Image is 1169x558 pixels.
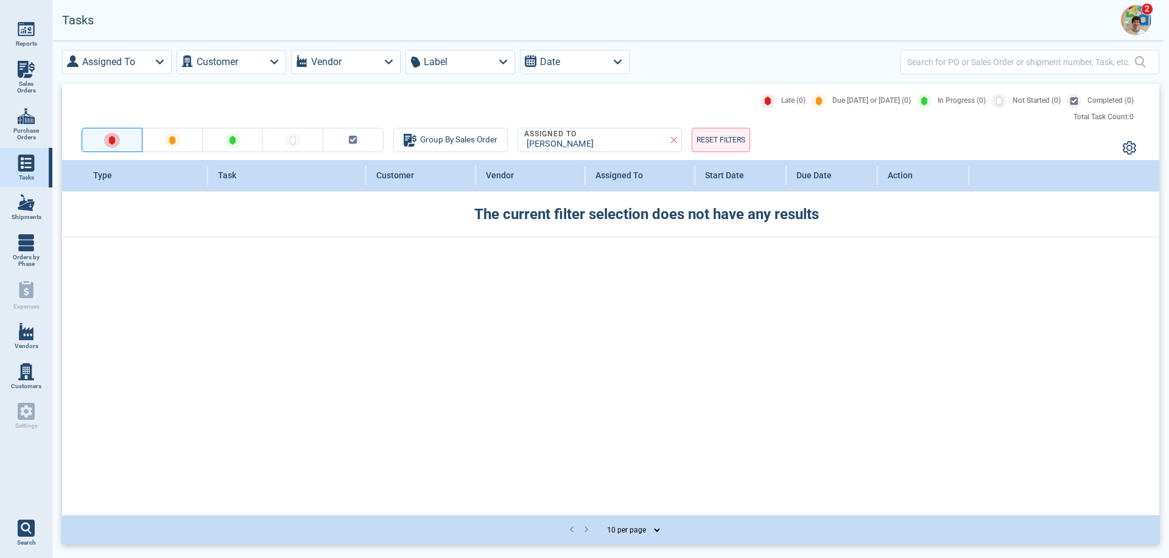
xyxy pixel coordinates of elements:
[523,130,578,139] legend: Assigned To
[18,61,35,78] img: menu_icon
[18,194,35,211] img: menu_icon
[404,133,497,147] div: Group By Sales Order
[93,170,112,180] span: Type
[888,170,913,180] span: Action
[424,54,448,71] label: Label
[62,13,94,27] h2: Tasks
[18,323,35,340] img: menu_icon
[177,50,286,74] button: Customer
[523,139,672,150] div: [PERSON_NAME]
[376,170,414,180] span: Customer
[12,214,41,221] span: Shipments
[705,170,744,180] span: Start Date
[1141,3,1153,15] span: 2
[18,21,35,38] img: menu_icon
[1073,113,1134,122] div: Total Task Count: 0
[15,343,38,350] span: Vendors
[11,383,41,390] span: Customers
[18,155,35,172] img: menu_icon
[781,97,806,105] span: Late (0)
[595,170,643,180] span: Assigned To
[62,50,172,74] button: Assigned To
[486,170,514,180] span: Vendor
[1087,97,1134,105] span: Completed (0)
[17,539,36,546] span: Search
[907,53,1134,71] input: Search for PO or Sales Order or shipment number, Task, etc.
[832,97,911,105] span: Due [DATE] or [DATE] (0)
[291,50,401,74] button: Vendor
[311,54,342,71] label: Vendor
[938,97,986,105] span: In Progress (0)
[393,128,508,152] button: Group By Sales Order
[16,40,37,47] span: Reports
[1121,5,1151,35] img: Avatar
[1013,97,1061,105] span: Not Started (0)
[796,170,832,180] span: Due Date
[10,254,43,268] span: Orders by Phase
[18,234,35,251] img: menu_icon
[18,108,35,125] img: menu_icon
[10,127,43,141] span: Purchase Orders
[520,50,630,74] button: Date
[18,363,35,380] img: menu_icon
[692,128,750,152] button: RESET FILTERS
[540,54,560,71] label: Date
[82,54,135,71] label: Assigned To
[197,54,238,71] label: Customer
[19,174,34,181] span: Tasks
[218,170,236,180] span: Task
[10,80,43,94] span: Sales Orders
[405,50,515,74] button: Label
[564,522,594,538] nav: pagination navigation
